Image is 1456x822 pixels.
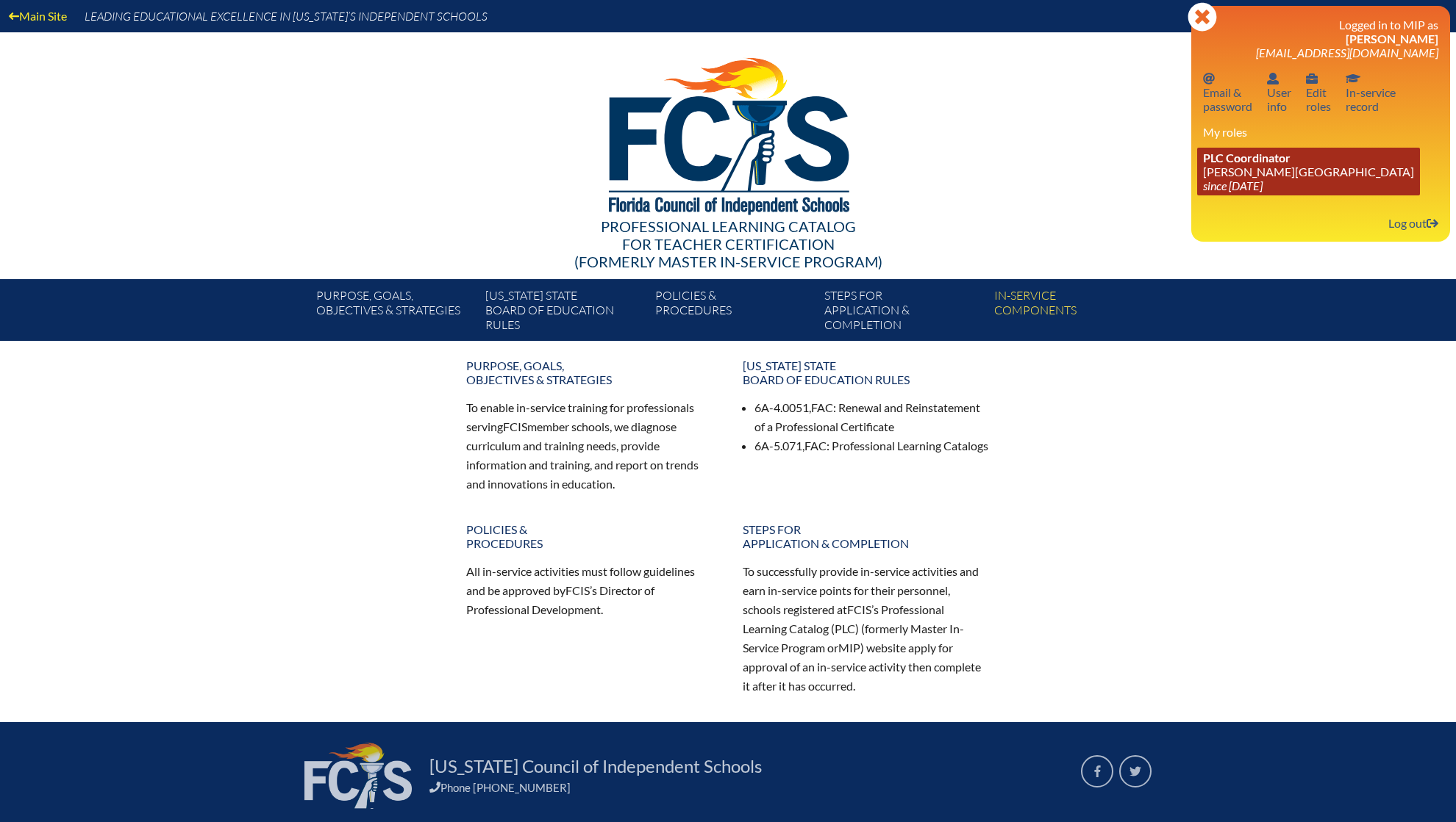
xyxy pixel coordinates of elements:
img: FCIS_logo_white [304,743,412,809]
a: Policies &Procedures [649,285,818,341]
svg: User info [1306,73,1318,84]
a: Steps forapplication & completion [818,285,988,341]
img: FCISlogo221.eps [577,32,880,233]
i: since [DATE] [1203,179,1263,192]
p: To enable in-service training for professionals serving member schools, we diagnose curriculum an... [466,398,713,493]
div: Professional Learning Catalog (formerly Master In-service Program) [304,217,1152,270]
a: [US_STATE] StateBoard of Education rules [734,353,999,392]
span: FAC [811,400,833,414]
a: Log outLog out [1382,213,1444,233]
a: [US_STATE] Council of Independent Schools [424,754,768,778]
p: To successfully provide in-service activities and earn in-service points for their personnel, sch... [743,562,990,695]
a: User infoUserinfo [1261,68,1297,116]
h3: My roles [1203,125,1438,139]
span: FCIS [847,602,871,616]
a: Purpose, goals,objectives & strategies [457,353,722,392]
span: for Teacher Certification [622,235,835,253]
a: Email passwordEmail &password [1197,68,1258,116]
a: Purpose, goals,objectives & strategies [310,285,479,341]
span: PLC [835,621,855,635]
span: [EMAIL_ADDRESS][DOMAIN_NAME] [1256,46,1438,60]
a: Steps forapplication & completion [734,516,999,556]
a: [US_STATE] StateBoard of Education rules [479,285,649,341]
span: FAC [804,439,827,453]
h3: Logged in to MIP as [1203,18,1438,60]
a: User infoEditroles [1300,68,1337,116]
li: 6A-5.071, : Professional Learning Catalogs [754,436,990,455]
span: FCIS [503,419,527,433]
a: PLC Coordinator [PERSON_NAME][GEOGRAPHIC_DATA] since [DATE] [1197,148,1420,195]
div: Phone [PHONE_NUMBER] [429,781,1063,794]
p: All in-service activities must follow guidelines and be approved by ’s Director of Professional D... [466,562,713,619]
a: Main Site [3,6,73,26]
svg: Email password [1203,73,1215,84]
span: PLC Coordinator [1203,151,1291,165]
a: In-service recordIn-servicerecord [1340,68,1402,116]
li: 6A-4.0051, : Renewal and Reinstatement of a Professional Certificate [754,398,990,436]
span: FCIS [565,583,590,597]
span: MIP [838,641,860,655]
svg: Log out [1427,217,1438,229]
a: Policies &Procedures [457,516,722,556]
a: In-servicecomponents [988,285,1157,341]
span: [PERSON_NAME] [1346,32,1438,46]
svg: User info [1267,73,1279,84]
svg: Close [1188,2,1217,32]
svg: In-service record [1346,73,1360,84]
